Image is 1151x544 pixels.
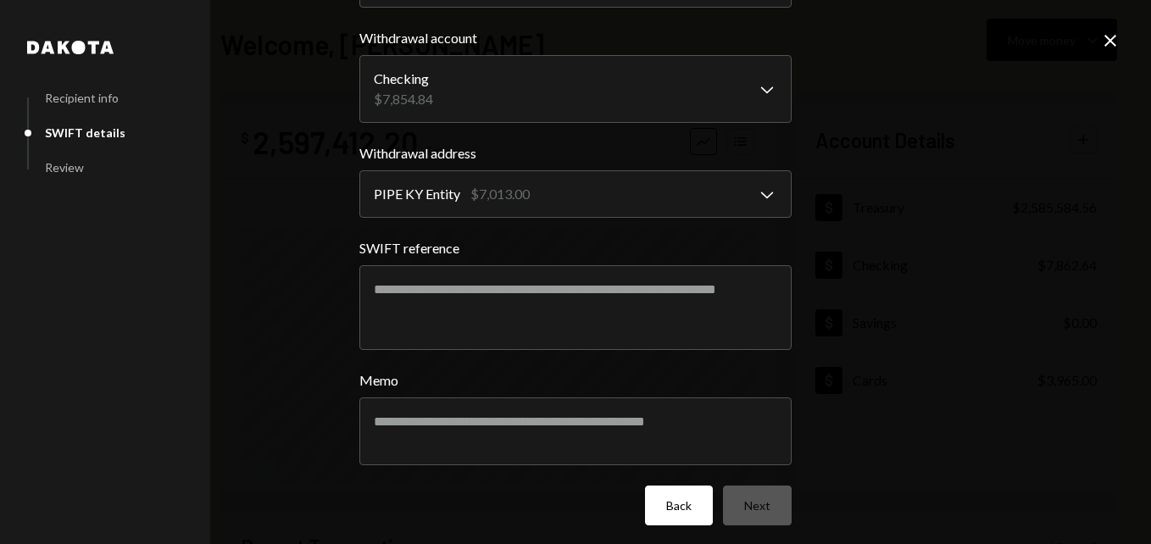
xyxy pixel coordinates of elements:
label: Withdrawal account [359,28,792,48]
label: Withdrawal address [359,143,792,164]
div: $7,013.00 [470,184,530,204]
label: SWIFT reference [359,238,792,258]
button: Withdrawal address [359,170,792,218]
div: Review [45,160,84,175]
div: Recipient info [45,91,119,105]
div: SWIFT details [45,125,125,140]
label: Memo [359,370,792,391]
button: Withdrawal account [359,55,792,123]
button: Back [645,486,713,525]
